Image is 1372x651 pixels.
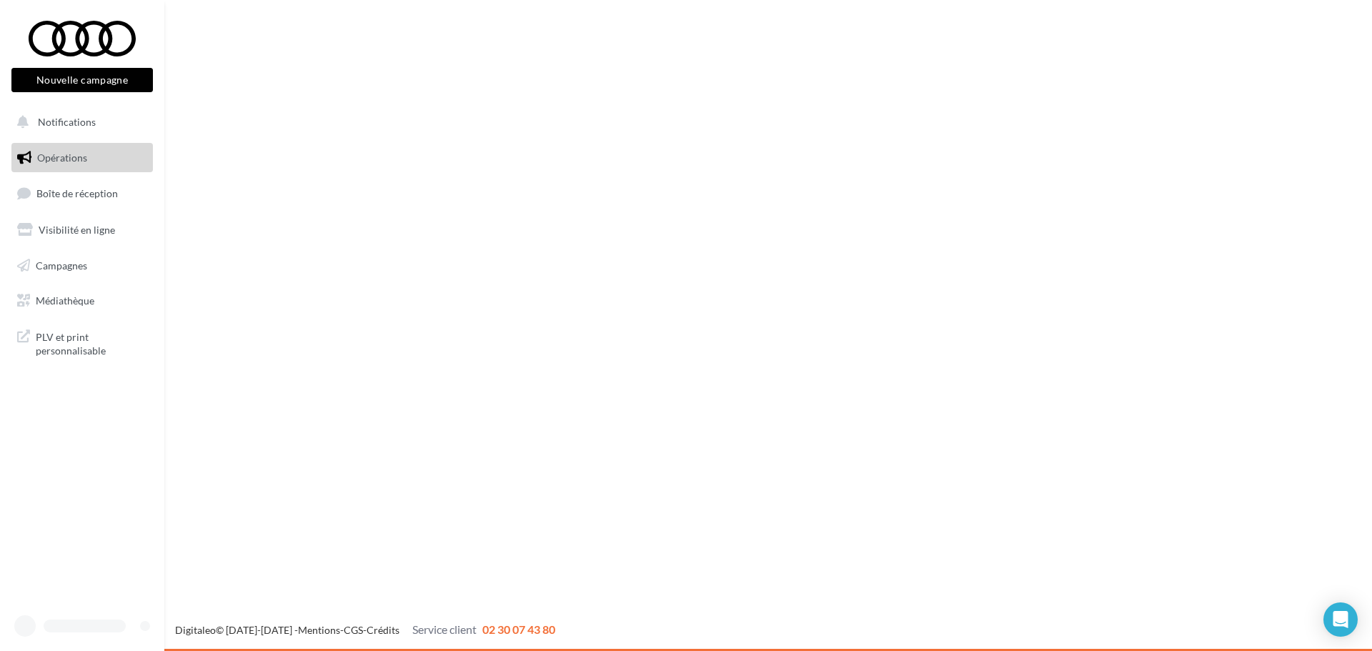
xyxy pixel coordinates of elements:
a: Mentions [298,624,340,636]
a: Visibilité en ligne [9,215,156,245]
span: PLV et print personnalisable [36,327,147,358]
span: Boîte de réception [36,187,118,199]
a: CGS [344,624,363,636]
span: Campagnes [36,259,87,271]
a: Crédits [367,624,399,636]
button: Notifications [9,107,150,137]
span: Service client [412,622,477,636]
div: Open Intercom Messenger [1323,602,1358,637]
a: PLV et print personnalisable [9,322,156,364]
a: Campagnes [9,251,156,281]
span: Notifications [38,116,96,128]
span: Opérations [37,151,87,164]
a: Médiathèque [9,286,156,316]
a: Boîte de réception [9,178,156,209]
button: Nouvelle campagne [11,68,153,92]
span: © [DATE]-[DATE] - - - [175,624,555,636]
span: 02 30 07 43 80 [482,622,555,636]
a: Opérations [9,143,156,173]
a: Digitaleo [175,624,216,636]
span: Médiathèque [36,294,94,307]
span: Visibilité en ligne [39,224,115,236]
